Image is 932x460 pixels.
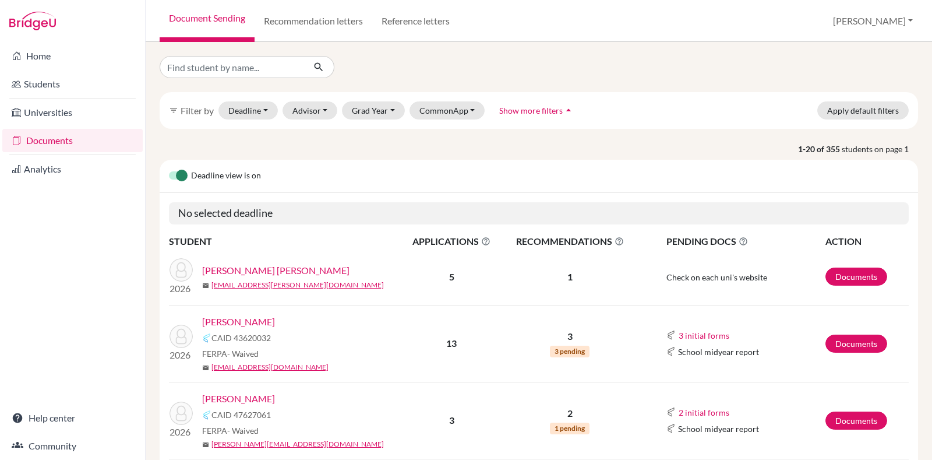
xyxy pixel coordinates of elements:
button: Advisor [283,101,338,120]
span: mail [202,282,209,289]
button: Apply default filters [817,101,909,120]
img: Common App logo [202,410,211,420]
span: Show more filters [499,106,563,115]
input: Find student by name... [160,56,304,78]
th: STUDENT [169,234,402,249]
button: Grad Year [342,101,405,120]
span: School midyear report [678,423,759,435]
b: 5 [449,271,454,282]
p: 1 [502,270,638,284]
img: Common App logo [666,424,676,433]
i: filter_list [169,106,178,115]
a: Universities [2,101,143,124]
img: Brahmbhatt, Shloke Keyur [170,258,193,282]
img: Common App logo [666,331,676,340]
span: - Waived [227,349,259,359]
img: Common App logo [666,347,676,356]
a: [EMAIL_ADDRESS][DOMAIN_NAME] [211,362,329,373]
span: CAID 43620032 [211,332,271,344]
button: Show more filtersarrow_drop_up [489,101,584,120]
a: Documents [825,335,887,353]
strong: 1-20 of 355 [798,143,842,155]
a: Documents [2,129,143,152]
span: CAID 47627061 [211,409,271,421]
button: 2 initial forms [678,406,730,419]
span: APPLICATIONS [403,234,501,248]
img: Common App logo [666,408,676,417]
th: ACTION [825,234,909,249]
span: FERPA [202,347,259,360]
span: RECOMMENDATIONS [502,234,638,248]
span: FERPA [202,424,259,437]
a: Documents [825,268,887,286]
span: 1 pending [550,423,589,434]
a: [EMAIL_ADDRESS][PERSON_NAME][DOMAIN_NAME] [211,280,384,290]
span: Filter by [181,105,214,116]
b: 3 [449,415,454,426]
button: CommonApp [409,101,485,120]
h5: No selected deadline [169,202,909,224]
b: 13 [446,338,457,349]
p: 2 [502,406,638,420]
button: Deadline [218,101,278,120]
a: [PERSON_NAME] [202,315,275,329]
span: mail [202,441,209,448]
span: 3 pending [550,346,589,357]
span: students on page 1 [842,143,918,155]
img: Acharya, Yashas [170,402,193,425]
p: 2026 [170,425,193,439]
img: Common App logo [202,333,211,343]
span: Check on each uni's website [666,272,767,282]
a: Community [2,434,143,458]
span: PENDING DOCS [666,234,824,248]
a: Documents [825,412,887,430]
p: 2026 [170,282,193,296]
a: Students [2,72,143,96]
span: - Waived [227,426,259,436]
button: 3 initial forms [678,329,730,342]
img: Bridge-U [9,12,56,30]
p: 2026 [170,348,193,362]
i: arrow_drop_up [563,104,574,116]
img: Anand, Varun [170,325,193,348]
a: Analytics [2,157,143,181]
a: Help center [2,406,143,430]
span: mail [202,364,209,371]
a: [PERSON_NAME][EMAIL_ADDRESS][DOMAIN_NAME] [211,439,384,450]
a: [PERSON_NAME] [202,392,275,406]
a: Home [2,44,143,68]
button: [PERSON_NAME] [828,10,918,32]
a: [PERSON_NAME] [PERSON_NAME] [202,264,349,278]
span: School midyear report [678,346,759,358]
span: Deadline view is on [191,169,261,183]
p: 3 [502,329,638,343]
